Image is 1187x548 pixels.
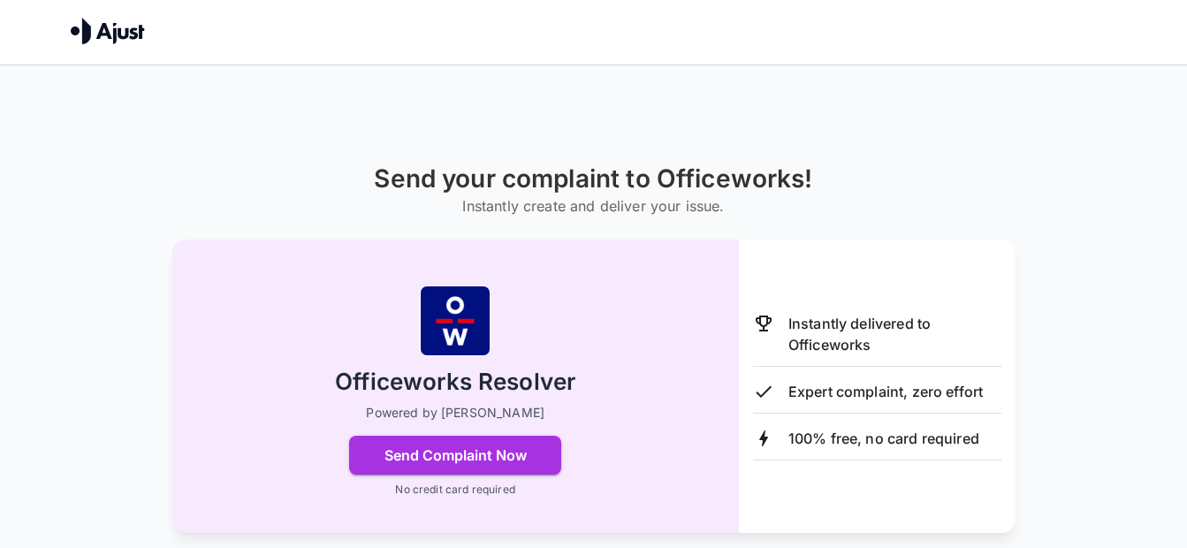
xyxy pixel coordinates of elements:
img: Officeworks [420,285,491,356]
h2: Officeworks Resolver [335,367,575,398]
p: No credit card required [395,482,514,498]
p: Powered by [PERSON_NAME] [366,404,544,422]
button: Send Complaint Now [349,436,561,475]
h1: Send your complaint to Officeworks! [374,164,812,194]
p: 100% free, no card required [788,428,979,449]
p: Expert complaint, zero effort [788,381,983,402]
img: Ajust [71,18,145,44]
p: Instantly delivered to Officeworks [788,313,1001,355]
h6: Instantly create and deliver your issue. [374,194,812,218]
